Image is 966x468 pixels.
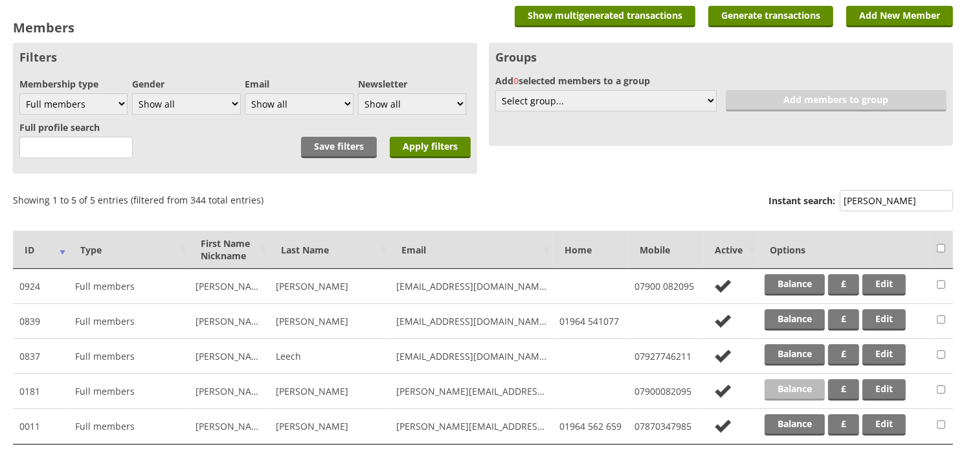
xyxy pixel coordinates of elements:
td: [PERSON_NAME] [189,409,269,444]
td: 0924 [13,269,69,304]
a: Generate transactions [708,6,833,27]
label: Newsletter [358,78,466,90]
td: 01964 541077 [553,304,628,339]
td: 01964 562 659 [553,409,628,444]
a: Balance [765,344,825,366]
td: [PERSON_NAME] [189,269,269,304]
th: Email: activate to sort column ascending [390,231,553,269]
a: Edit [862,344,906,366]
td: [PERSON_NAME] [269,304,390,339]
td: 0837 [13,339,69,374]
a: £ [828,274,859,296]
td: [PERSON_NAME] [269,374,390,409]
a: Edit [862,309,906,331]
td: 07870347985 [628,409,703,444]
a: Edit [862,414,906,436]
td: Full members [69,374,189,409]
td: Full members [69,339,189,374]
td: 07900082095 [628,374,703,409]
a: £ [828,309,859,331]
td: Full members [69,269,189,304]
h3: Filters [19,49,471,65]
img: no [710,313,736,329]
th: First NameNickname: activate to sort column ascending [189,231,269,269]
label: Full profile search [19,121,100,134]
a: Save filters [301,137,377,158]
td: [PERSON_NAME] [269,409,390,444]
input: Instant search: [840,190,953,211]
td: [EMAIL_ADDRESS][DOMAIN_NAME] [390,304,553,339]
td: [PERSON_NAME][EMAIL_ADDRESS][DOMAIN_NAME] [390,409,553,444]
h2: Members [13,19,74,36]
input: Apply filters [390,137,471,158]
td: [PERSON_NAME][EMAIL_ADDRESS][DOMAIN_NAME] [390,374,553,409]
a: Add New Member [846,6,953,27]
td: [PERSON_NAME] [189,339,269,374]
label: Instant search: [769,190,953,215]
a: Show multigenerated transactions [515,6,695,27]
img: no [710,278,736,294]
img: no [710,418,736,434]
a: Balance [765,414,825,436]
td: [PERSON_NAME] [269,269,390,304]
th: Type: activate to sort column ascending [69,231,189,269]
span: 0 [513,75,519,87]
td: 0181 [13,374,69,409]
label: Email [245,78,353,90]
div: Showing 1 to 5 of 5 entries (filtered from 344 total entries) [13,187,264,206]
strong: £ [841,417,846,430]
td: 0011 [13,409,69,444]
a: £ [828,344,859,366]
img: no [710,383,736,399]
a: Balance [765,379,825,401]
td: [PERSON_NAME] [189,304,269,339]
strong: £ [841,382,846,395]
td: Full members [69,304,189,339]
strong: £ [841,277,846,290]
label: Add selected members to a group [495,75,947,87]
th: Options [758,231,930,269]
td: [PERSON_NAME] [189,374,269,409]
a: £ [828,379,859,401]
th: Last Name: activate to sort column ascending [269,231,390,269]
strong: £ [841,312,846,325]
a: Edit [862,274,906,296]
a: Edit [862,379,906,401]
th: ID: activate to sort column ascending [13,231,69,269]
label: Gender [132,78,240,90]
h3: Groups [495,49,947,65]
td: [EMAIL_ADDRESS][DOMAIN_NAME] [390,339,553,374]
input: 3 characters minimum [19,137,133,158]
img: no [710,348,736,364]
th: Active: activate to sort column ascending [703,231,758,269]
td: 0839 [13,304,69,339]
td: Leech [269,339,390,374]
strong: £ [841,347,846,360]
label: Membership type [19,78,128,90]
a: Balance [765,274,825,296]
a: £ [828,414,859,436]
td: 07900 082095 [628,269,703,304]
th: Mobile [628,231,703,269]
td: 07927746211 [628,339,703,374]
td: Full members [69,409,189,444]
a: Balance [765,309,825,331]
th: Home [553,231,628,269]
td: [EMAIL_ADDRESS][DOMAIN_NAME] [390,269,553,304]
